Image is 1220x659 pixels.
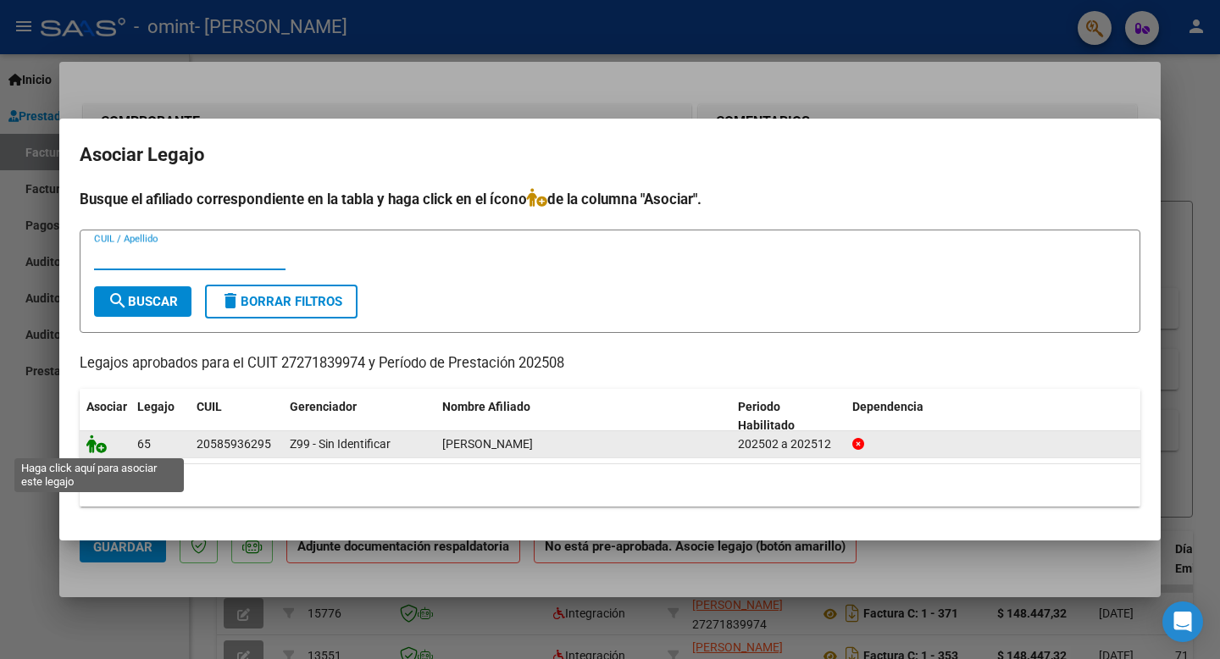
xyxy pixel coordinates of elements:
[738,435,839,454] div: 202502 a 202512
[290,437,391,451] span: Z99 - Sin Identificar
[731,389,846,445] datatable-header-cell: Periodo Habilitado
[283,389,435,445] datatable-header-cell: Gerenciador
[442,400,530,413] span: Nombre Afiliado
[80,139,1140,171] h2: Asociar Legajo
[220,294,342,309] span: Borrar Filtros
[1162,601,1203,642] div: Open Intercom Messenger
[220,291,241,311] mat-icon: delete
[137,400,175,413] span: Legajo
[197,435,271,454] div: 20585936295
[80,188,1140,210] h4: Busque el afiliado correspondiente en la tabla y haga click en el ícono de la columna "Asociar".
[130,389,190,445] datatable-header-cell: Legajo
[435,389,731,445] datatable-header-cell: Nombre Afiliado
[80,353,1140,374] p: Legajos aprobados para el CUIT 27271839974 y Período de Prestación 202508
[94,286,191,317] button: Buscar
[86,400,127,413] span: Asociar
[190,389,283,445] datatable-header-cell: CUIL
[852,400,923,413] span: Dependencia
[137,437,151,451] span: 65
[80,389,130,445] datatable-header-cell: Asociar
[290,400,357,413] span: Gerenciador
[108,291,128,311] mat-icon: search
[738,400,795,433] span: Periodo Habilitado
[197,400,222,413] span: CUIL
[80,464,1140,507] div: 1 registros
[442,437,533,451] span: HERAS SALVADOR LEONEL
[108,294,178,309] span: Buscar
[205,285,358,318] button: Borrar Filtros
[846,389,1141,445] datatable-header-cell: Dependencia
